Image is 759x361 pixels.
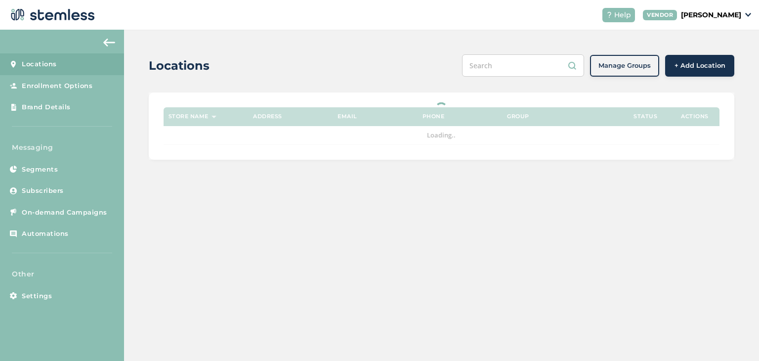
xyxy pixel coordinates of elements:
[462,54,584,77] input: Search
[22,291,52,301] span: Settings
[22,102,71,112] span: Brand Details
[22,229,69,239] span: Automations
[22,208,107,218] span: On-demand Campaigns
[665,55,734,77] button: + Add Location
[8,5,95,25] img: logo-dark-0685b13c.svg
[643,10,677,20] div: VENDOR
[681,10,741,20] p: [PERSON_NAME]
[149,57,210,75] h2: Locations
[614,10,631,20] span: Help
[22,59,57,69] span: Locations
[22,186,64,196] span: Subscribers
[606,12,612,18] img: icon-help-white-03924b79.svg
[598,61,651,71] span: Manage Groups
[22,81,92,91] span: Enrollment Options
[22,165,58,175] span: Segments
[590,55,659,77] button: Manage Groups
[675,61,725,71] span: + Add Location
[103,39,115,46] img: icon-arrow-back-accent-c549486e.svg
[745,13,751,17] img: icon_down-arrow-small-66adaf34.svg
